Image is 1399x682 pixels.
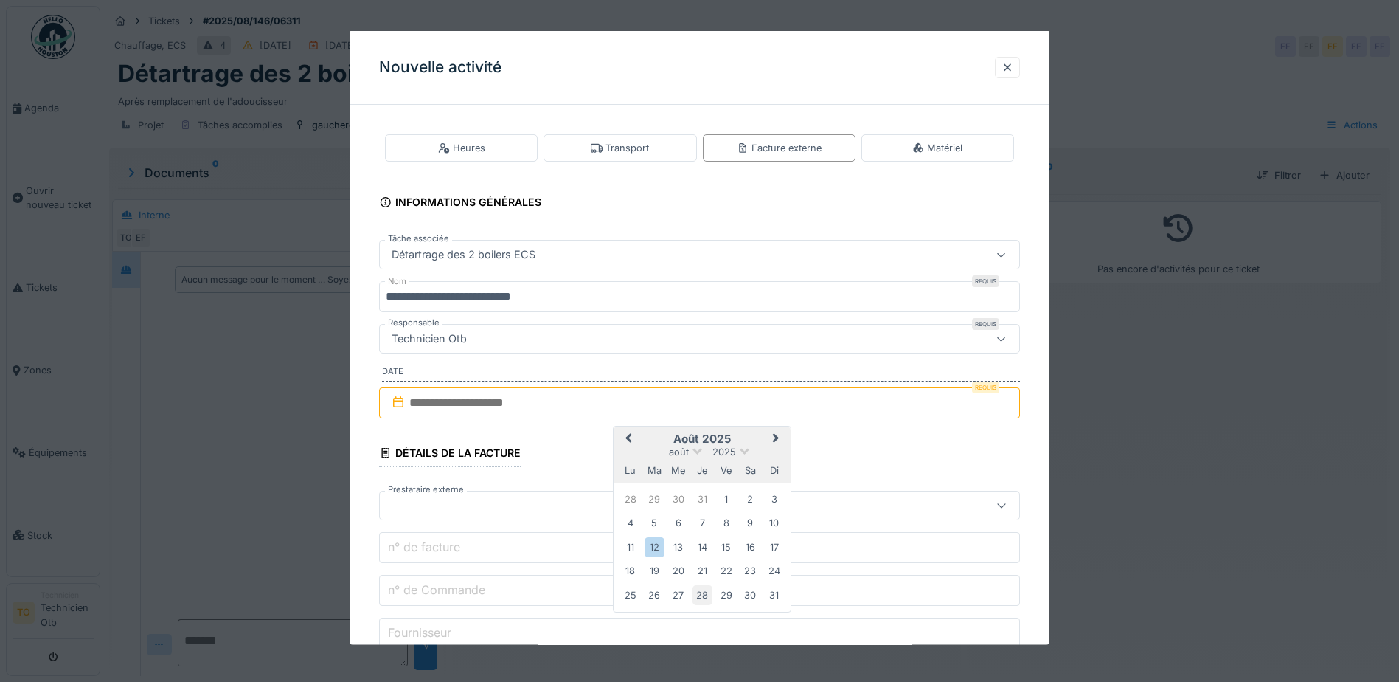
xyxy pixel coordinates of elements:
[972,382,999,393] div: Requis
[716,537,736,557] div: Choose vendredi 15 août 2025
[692,537,712,557] div: Choose jeudi 14 août 2025
[764,513,784,533] div: Choose dimanche 10 août 2025
[379,58,501,77] h3: Nouvelle activité
[668,537,688,557] div: Choose mercredi 13 août 2025
[740,537,760,557] div: Choose samedi 16 août 2025
[716,460,736,480] div: vendredi
[645,561,664,581] div: Choose mardi 19 août 2025
[972,318,999,330] div: Requis
[668,585,688,604] div: Choose mercredi 27 août 2025
[740,460,760,480] div: samedi
[386,247,541,263] div: Détartrage des 2 boilers ECS
[912,141,962,155] div: Matériel
[668,489,688,509] div: Choose mercredi 30 juillet 2025
[438,141,485,155] div: Heures
[740,513,760,533] div: Choose samedi 9 août 2025
[386,331,473,347] div: Technicien Otb
[716,489,736,509] div: Choose vendredi 1 août 2025
[385,275,409,288] label: Nom
[620,513,640,533] div: Choose lundi 4 août 2025
[668,561,688,581] div: Choose mercredi 20 août 2025
[620,537,640,557] div: Choose lundi 11 août 2025
[972,275,999,287] div: Requis
[620,460,640,480] div: lundi
[764,460,784,480] div: dimanche
[716,561,736,581] div: Choose vendredi 22 août 2025
[716,585,736,604] div: Choose vendredi 29 août 2025
[668,513,688,533] div: Choose mercredi 6 août 2025
[385,624,454,641] label: Fournisseur
[385,232,452,245] label: Tâche associée
[615,428,639,452] button: Previous Month
[740,585,760,604] div: Choose samedi 30 août 2025
[764,561,784,581] div: Choose dimanche 24 août 2025
[692,513,712,533] div: Choose jeudi 7 août 2025
[645,585,664,604] div: Choose mardi 26 août 2025
[692,460,712,480] div: jeudi
[740,561,760,581] div: Choose samedi 23 août 2025
[645,513,664,533] div: Choose mardi 5 août 2025
[712,447,736,458] span: 2025
[385,581,488,599] label: n° de Commande
[591,141,649,155] div: Transport
[614,433,791,446] h2: août 2025
[385,483,467,496] label: Prestataire externe
[645,489,664,509] div: Choose mardi 29 juillet 2025
[668,460,688,480] div: mercredi
[379,442,521,467] div: Détails de la facture
[385,317,442,329] label: Responsable
[620,585,640,604] div: Choose lundi 25 août 2025
[619,487,786,607] div: Month août, 2025
[379,191,541,216] div: Informations générales
[737,141,822,155] div: Facture externe
[740,489,760,509] div: Choose samedi 2 août 2025
[620,561,640,581] div: Choose lundi 18 août 2025
[766,428,789,452] button: Next Month
[716,513,736,533] div: Choose vendredi 8 août 2025
[692,561,712,581] div: Choose jeudi 21 août 2025
[645,537,664,557] div: Choose mardi 12 août 2025
[669,447,689,458] span: août
[764,489,784,509] div: Choose dimanche 3 août 2025
[764,585,784,604] div: Choose dimanche 31 août 2025
[620,489,640,509] div: Choose lundi 28 juillet 2025
[385,538,463,556] label: n° de facture
[764,537,784,557] div: Choose dimanche 17 août 2025
[645,460,664,480] div: mardi
[692,489,712,509] div: Choose jeudi 31 juillet 2025
[692,585,712,604] div: Choose jeudi 28 août 2025
[382,365,1020,382] label: Date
